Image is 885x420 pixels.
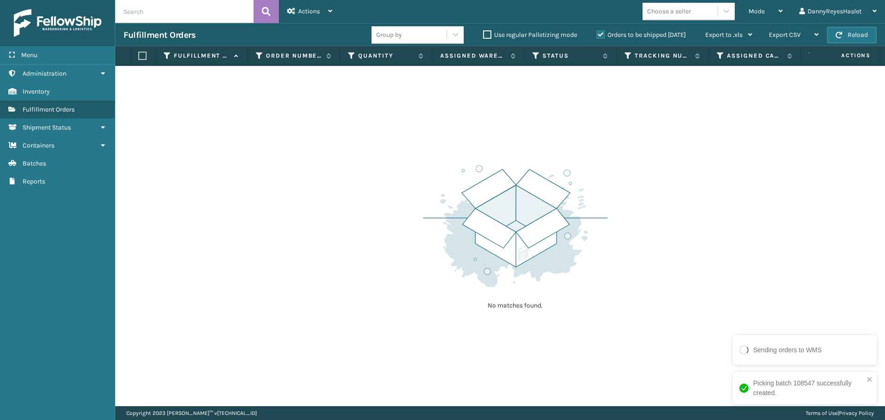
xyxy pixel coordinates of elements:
label: Quantity [358,52,414,60]
span: Mode [749,7,765,15]
label: Status [543,52,598,60]
label: Tracking Number [635,52,690,60]
label: Assigned Carrier Service [727,52,783,60]
h3: Fulfillment Orders [124,30,195,41]
img: logo [14,9,101,37]
span: Inventory [23,88,50,95]
button: close [867,376,873,385]
span: Actions [812,48,876,63]
span: Reports [23,177,45,185]
div: Choose a seller [647,6,691,16]
button: Reload [827,27,877,43]
div: Group by [376,30,402,40]
span: Fulfillment Orders [23,106,75,113]
span: Export CSV [769,31,801,39]
span: Batches [23,160,46,167]
span: Export to .xls [705,31,743,39]
span: Containers [23,142,54,149]
label: Use regular Palletizing mode [483,31,577,39]
p: Copyright 2023 [PERSON_NAME]™ v [TECHNICAL_ID] [126,406,257,420]
span: Shipment Status [23,124,71,131]
div: Sending orders to WMS [753,345,822,355]
label: Assigned Warehouse [440,52,506,60]
span: Administration [23,70,66,77]
label: Orders to be shipped [DATE] [596,31,686,39]
span: Actions [298,7,320,15]
label: Fulfillment Order Id [174,52,230,60]
div: Picking batch 108547 successfully created. [753,379,864,398]
label: Order Number [266,52,322,60]
span: Menu [21,51,37,59]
